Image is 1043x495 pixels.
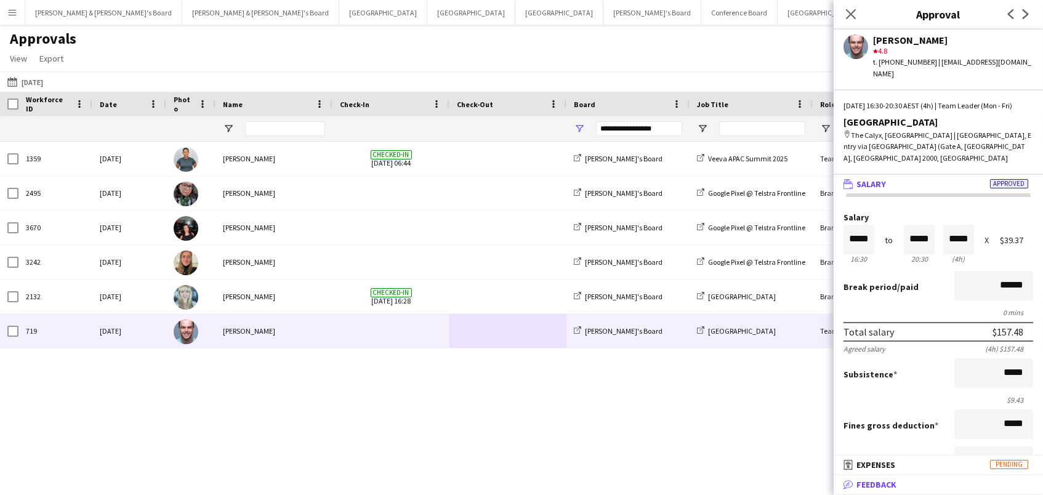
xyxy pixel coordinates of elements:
span: Veeva APAC Summit 2025 [708,154,787,163]
label: Subsistence [844,369,897,380]
div: 4h [943,254,974,264]
img: Beatriz Barreto [174,182,198,206]
button: Open Filter Menu [820,123,831,134]
div: [PERSON_NAME] [215,142,332,175]
a: View [5,50,32,66]
div: Brand Ambassador ([PERSON_NAME]) [813,176,936,210]
button: [GEOGRAPHIC_DATA] [427,1,515,25]
a: Veeva APAC Summit 2025 [697,154,787,163]
span: [GEOGRAPHIC_DATA] [708,326,776,336]
label: Fines gross deduction [844,420,938,431]
span: [DATE] 16:28 [340,280,442,313]
div: $9.43 [844,395,1033,404]
div: X [985,236,989,245]
span: Expenses [856,459,895,470]
mat-expansion-panel-header: ExpensesPending [834,456,1043,474]
span: Date [100,100,117,109]
span: Checked-in [371,288,412,297]
span: Check-Out [457,100,493,109]
span: [PERSON_NAME]'s Board [585,223,662,232]
div: [DATE] 16:30-20:30 AEST (4h) | Team Leader (Mon - Fri) [844,100,1033,111]
div: $39.37 [1000,236,1033,245]
button: Open Filter Menu [574,123,585,134]
a: [GEOGRAPHIC_DATA] [697,326,776,336]
mat-expansion-panel-header: SalaryApproved [834,175,1043,193]
div: [PERSON_NAME] [873,34,1033,46]
div: Brand Ambassador ([PERSON_NAME]) [813,245,936,279]
div: [PERSON_NAME] [215,245,332,279]
button: Open Filter Menu [223,123,234,134]
a: [PERSON_NAME]'s Board [574,257,662,267]
a: [PERSON_NAME]'s Board [574,292,662,301]
a: [PERSON_NAME]'s Board [574,188,662,198]
div: 719 [18,314,92,348]
button: Conference Board [701,1,778,25]
div: Agreed salary [844,344,885,353]
div: [PERSON_NAME] [215,211,332,244]
span: Export [39,53,63,64]
div: 2495 [18,176,92,210]
img: Maria Ranford [174,147,198,172]
span: Google Pixel @ Telstra Frontline [708,188,805,198]
span: [PERSON_NAME]'s Board [585,292,662,301]
div: 3242 [18,245,92,279]
span: Checked-in [371,150,412,159]
label: /paid [844,281,919,292]
span: Name [223,100,243,109]
label: Salary [844,213,1033,222]
div: 1359 [18,142,92,175]
span: [PERSON_NAME]'s Board [585,154,662,163]
div: Total salary [844,326,894,338]
span: [PERSON_NAME]'s Board [585,188,662,198]
span: Job Title [697,100,728,109]
button: [PERSON_NAME] & [PERSON_NAME]'s Board [182,1,339,25]
span: [PERSON_NAME]'s Board [585,326,662,336]
div: [PERSON_NAME] [215,280,332,313]
a: Google Pixel @ Telstra Frontline [697,257,805,267]
span: [PERSON_NAME]'s Board [585,257,662,267]
div: [DATE] [92,176,166,210]
div: [DATE] [92,280,166,313]
img: Gabriella Kochhann [174,216,198,241]
mat-expansion-panel-header: Feedback [834,475,1043,494]
span: Check-In [340,100,369,109]
div: [DATE] [92,314,166,348]
button: [GEOGRAPHIC_DATA] [778,1,866,25]
div: 20:30 [904,254,935,264]
button: [PERSON_NAME]'s Board [603,1,701,25]
button: Open Filter Menu [697,123,708,134]
div: Team Leader (Mon - Fri) [813,142,936,175]
div: [DATE] [92,211,166,244]
div: t. [PHONE_NUMBER] | [EMAIL_ADDRESS][DOMAIN_NAME] [873,57,1033,79]
div: 0 mins [844,308,1033,317]
span: Break period [844,281,897,292]
div: 16:30 [844,254,874,264]
div: 2132 [18,280,92,313]
button: [DATE] [5,74,46,89]
input: Name Filter Input [245,121,325,136]
span: Google Pixel @ Telstra Frontline [708,223,805,232]
div: [DATE] [92,142,166,175]
span: Google Pixel @ Telstra Frontline [708,257,805,267]
span: Workforce ID [26,95,70,113]
span: [GEOGRAPHIC_DATA] [708,292,776,301]
span: [DATE] 06:44 [340,142,442,175]
span: Photo [174,95,193,113]
a: Export [34,50,68,66]
span: Pending [990,460,1028,469]
div: 3670 [18,211,92,244]
div: [PERSON_NAME] [215,314,332,348]
div: [DATE] [92,245,166,279]
div: Brand Ambassador ([PERSON_NAME]) [813,280,936,313]
a: [PERSON_NAME]'s Board [574,326,662,336]
a: Google Pixel @ Telstra Frontline [697,223,805,232]
h3: Approval [834,6,1043,22]
div: to [885,236,893,245]
div: (4h) $157.48 [985,344,1033,353]
span: Salary [856,179,886,190]
a: [PERSON_NAME]'s Board [574,154,662,163]
img: Mark Heap [174,320,198,344]
div: [PERSON_NAME] [215,176,332,210]
div: The Calyx, [GEOGRAPHIC_DATA] | [GEOGRAPHIC_DATA], Entry via [GEOGRAPHIC_DATA] (Gate A, [GEOGRAPHI... [844,130,1033,164]
div: [GEOGRAPHIC_DATA] [844,116,1033,127]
